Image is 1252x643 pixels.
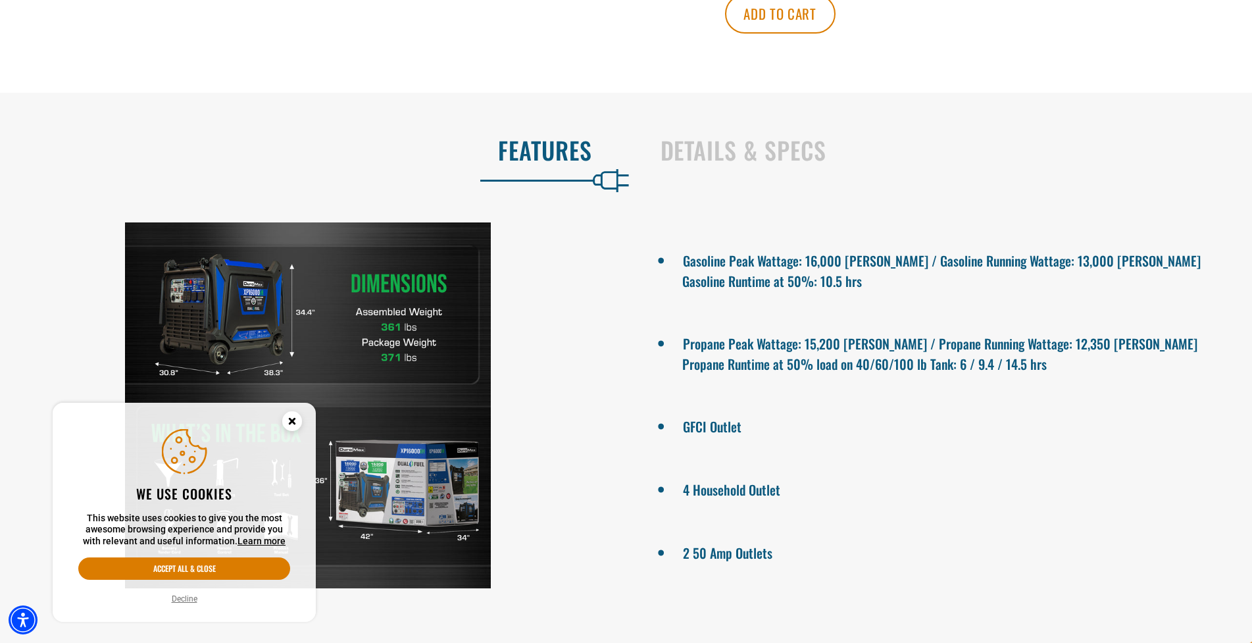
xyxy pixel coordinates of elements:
[682,476,1207,500] li: 4 Household Outlet
[28,136,592,164] h2: Features
[661,136,1225,164] h2: Details & Specs
[682,413,1207,437] li: GFCI Outlet
[78,513,290,548] p: This website uses cookies to give you the most awesome browsing experience and provide you with r...
[78,485,290,502] h2: We use cookies
[682,330,1207,374] li: Propane Peak Wattage: 15,200 [PERSON_NAME] / Propane Running Wattage: 12,350 [PERSON_NAME] Propan...
[682,247,1207,291] li: Gasoline Peak Wattage: 16,000 [PERSON_NAME] / Gasoline Running Wattage: 13,000 [PERSON_NAME] Gaso...
[53,403,316,623] aside: Cookie Consent
[268,403,316,444] button: Close this option
[78,557,290,580] button: Accept all & close
[168,592,201,605] button: Decline
[682,540,1207,563] li: 2 50 Amp Outlets
[9,605,38,634] div: Accessibility Menu
[238,536,286,546] a: This website uses cookies to give you the most awesome browsing experience and provide you with r...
